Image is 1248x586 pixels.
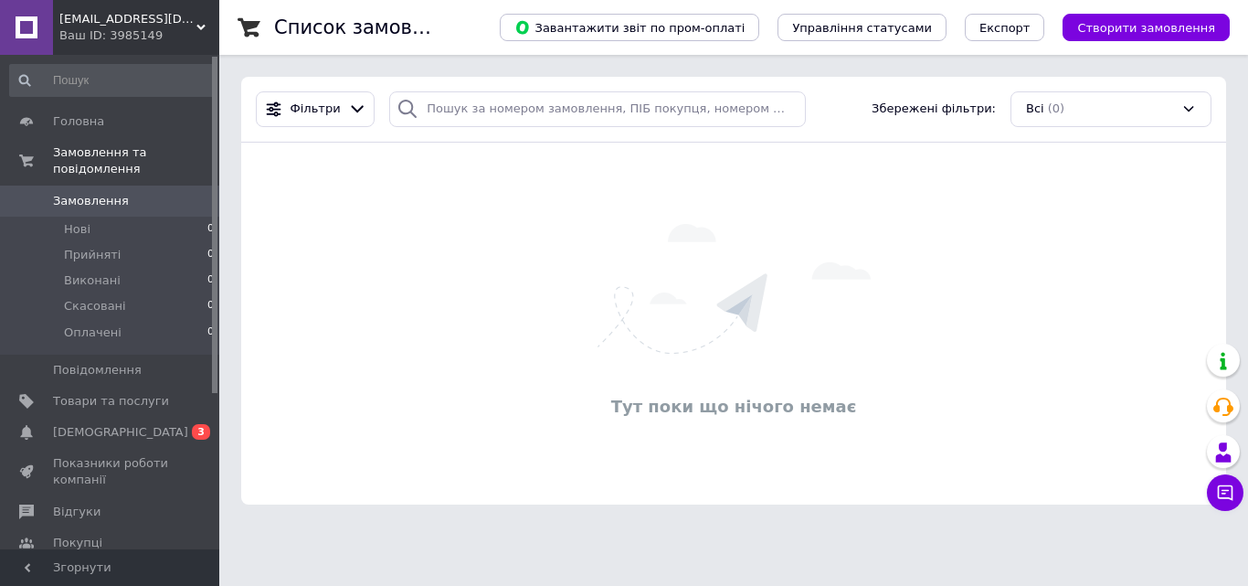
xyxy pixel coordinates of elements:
span: Оплачені [64,325,122,341]
span: Показники роботи компанії [53,455,169,488]
span: 3 [192,424,210,440]
span: 0 [207,272,214,289]
button: Управління статусами [777,14,947,41]
span: Виконані [64,272,121,289]
span: Відгуки [53,504,100,520]
span: Товари та послуги [53,393,169,410]
input: Пошук [9,64,216,97]
span: 0 [207,221,214,238]
span: alexeevb22@gmail.com [59,11,196,27]
span: Повідомлення [53,362,142,378]
div: Тут поки що нічого немає [250,395,1217,418]
button: Експорт [965,14,1045,41]
span: Створити замовлення [1077,21,1215,35]
span: Всі [1026,101,1044,118]
span: 0 [207,298,214,314]
button: Завантажити звіт по пром-оплаті [500,14,759,41]
div: Ваш ID: 3985149 [59,27,219,44]
span: Скасовані [64,298,126,314]
span: [DEMOGRAPHIC_DATA] [53,424,188,441]
span: Збережені фільтри: [872,101,996,118]
a: Створити замовлення [1044,20,1230,34]
button: Чат з покупцем [1207,474,1243,511]
span: Замовлення та повідомлення [53,144,219,177]
span: Управління статусами [792,21,932,35]
span: Експорт [979,21,1031,35]
span: Покупці [53,535,102,551]
h1: Список замовлень [274,16,460,38]
span: Замовлення [53,193,129,209]
span: Нові [64,221,90,238]
button: Створити замовлення [1063,14,1230,41]
span: Фільтри [291,101,341,118]
span: Прийняті [64,247,121,263]
span: (0) [1048,101,1064,115]
input: Пошук за номером замовлення, ПІБ покупця, номером телефону, Email, номером накладної [389,91,806,127]
span: 0 [207,247,214,263]
span: Завантажити звіт по пром-оплаті [514,19,745,36]
span: Головна [53,113,104,130]
span: 0 [207,325,214,341]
